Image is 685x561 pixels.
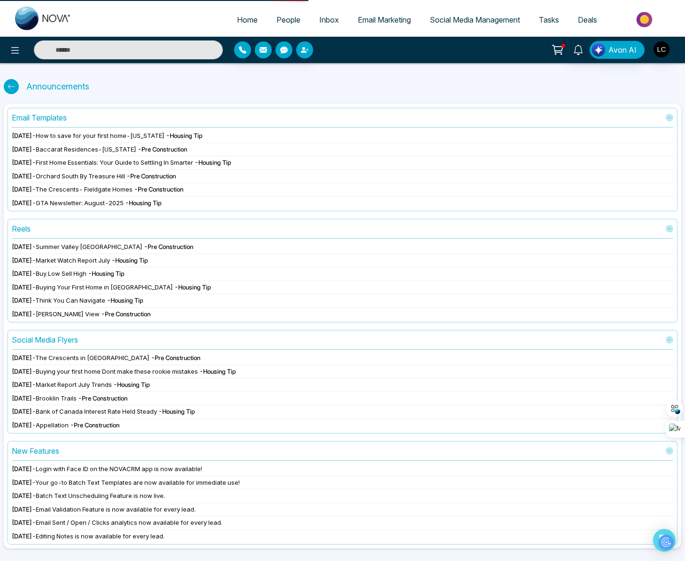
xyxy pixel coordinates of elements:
[12,112,67,123] div: Email Templates
[166,132,203,139] span: - Housing Tip
[70,421,119,429] span: - Pre Construction
[12,381,32,388] span: [DATE]
[529,11,568,29] a: Tasks
[12,131,673,141] div: -
[12,145,673,154] div: -
[36,408,157,415] span: Bank of Canada Interest Rate Held Steady
[35,185,133,193] span: The Crescents- Fieldgate Homes
[12,505,32,513] span: [DATE]
[12,518,673,528] div: -
[12,242,673,252] div: -
[12,380,673,390] div: -
[267,11,310,29] a: People
[578,15,597,24] span: Deals
[151,354,200,361] span: - Pre Construction
[12,394,673,403] div: -
[36,283,173,291] span: Buying Your First Home in [GEOGRAPHIC_DATA]
[36,492,165,499] span: Batch Text Unscheduling Feature is now live.
[12,532,32,540] span: [DATE]
[12,185,673,194] div: -
[12,532,673,541] div: -
[348,11,420,29] a: Email Marketing
[12,505,673,514] div: -
[101,310,150,318] span: - Pre Construction
[12,407,673,417] div: -
[276,15,300,24] span: People
[12,243,32,250] span: [DATE]
[12,421,673,430] div: -
[12,334,78,345] div: Social Media Flyers
[36,368,198,375] span: Buying your first home Dont make these rookie mistakes
[107,297,143,304] span: - Housing Tip
[15,7,71,30] img: Nova CRM Logo
[36,199,124,207] span: GTA Newsletter: August-2025
[12,297,32,304] span: [DATE]
[12,199,673,208] div: -
[12,478,673,488] div: -
[12,394,32,402] span: [DATE]
[35,354,150,361] span: The Crescents in [GEOGRAPHIC_DATA]
[12,172,673,181] div: -
[590,41,645,59] button: Avon AI
[113,381,150,388] span: - Housing Tip
[35,479,240,486] span: Your go-to Batch Text Templates are now available for immediate use!
[592,43,605,56] img: Lead Flow
[12,145,32,153] span: [DATE]
[23,76,93,96] div: Announcements
[134,185,183,193] span: - Pre Construction
[12,408,32,415] span: [DATE]
[174,283,211,291] span: - Housing Tip
[12,491,673,501] div: -
[12,185,32,193] span: [DATE]
[12,132,32,139] span: [DATE]
[12,367,673,377] div: -
[12,310,673,319] div: -
[12,353,673,363] div: -
[12,270,32,277] span: [DATE]
[608,44,637,56] span: Avon AI
[35,297,105,304] span: Think You Can Navigate
[12,465,673,474] div: -
[12,465,32,473] span: [DATE]
[88,270,125,277] span: - Housing Tip
[36,159,193,166] span: First Home Essentials: Your Guide to Settling In Smarter
[36,519,222,526] span: Email Sent / Open / Clicks analytics now available for every lead.
[12,296,673,305] div: -
[237,15,258,24] span: Home
[653,529,676,552] div: Open Intercom Messenger
[12,256,32,264] span: [DATE]
[12,172,32,180] span: [DATE]
[36,465,202,473] span: Login with Face ID on the NOVACRM app is now available!
[36,505,196,513] span: Email Validation Feature is now available for every lead.
[36,421,69,429] span: Appellation
[12,492,32,499] span: [DATE]
[568,11,606,29] a: Deals
[539,15,559,24] span: Tasks
[125,199,162,207] span: - Housing Tip
[111,256,148,264] span: - Housing Tip
[12,158,673,168] div: -
[310,11,348,29] a: Inbox
[12,283,673,292] div: -
[228,11,267,29] a: Home
[12,519,32,526] span: [DATE]
[358,15,411,24] span: Email Marketing
[36,256,110,264] span: Market Watch Report July
[36,270,87,277] span: Buy Low Sell High
[195,159,231,166] span: - Housing Tip
[12,368,32,375] span: [DATE]
[138,145,187,153] span: - Pre Construction
[319,15,339,24] span: Inbox
[126,172,176,180] span: - Pre Construction
[12,269,673,279] div: -
[12,479,32,486] span: [DATE]
[611,9,679,30] img: Market-place.gif
[36,172,125,180] span: Orchard South By Treasure Hill
[36,145,136,153] span: Baccarat Residences-[US_STATE]
[430,15,520,24] span: Social Media Management
[36,394,77,402] span: Brooklin Trails
[199,368,236,375] span: - Housing Tip
[36,532,165,540] span: Editing Notes is now available for every lead.
[36,381,112,388] span: Market Report July Trends
[158,408,195,415] span: - Housing Tip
